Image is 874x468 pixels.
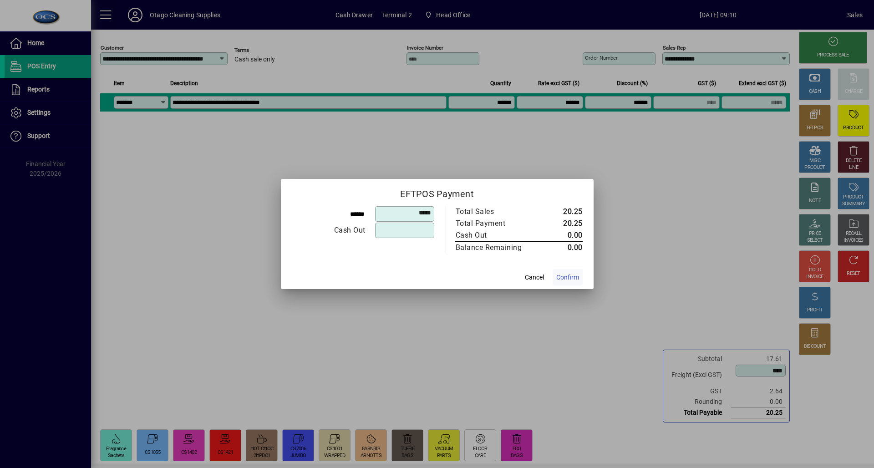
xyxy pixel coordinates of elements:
button: Cancel [520,269,549,285]
div: Balance Remaining [456,242,532,253]
td: Total Payment [455,218,541,229]
td: 20.25 [541,206,583,218]
button: Confirm [553,269,583,285]
h2: EFTPOS Payment [281,179,594,205]
td: 0.00 [541,229,583,242]
td: 20.25 [541,218,583,229]
span: Confirm [556,273,579,282]
td: 0.00 [541,242,583,254]
span: Cancel [525,273,544,282]
td: Total Sales [455,206,541,218]
div: Cash Out [456,230,532,241]
div: Cash Out [292,225,366,236]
